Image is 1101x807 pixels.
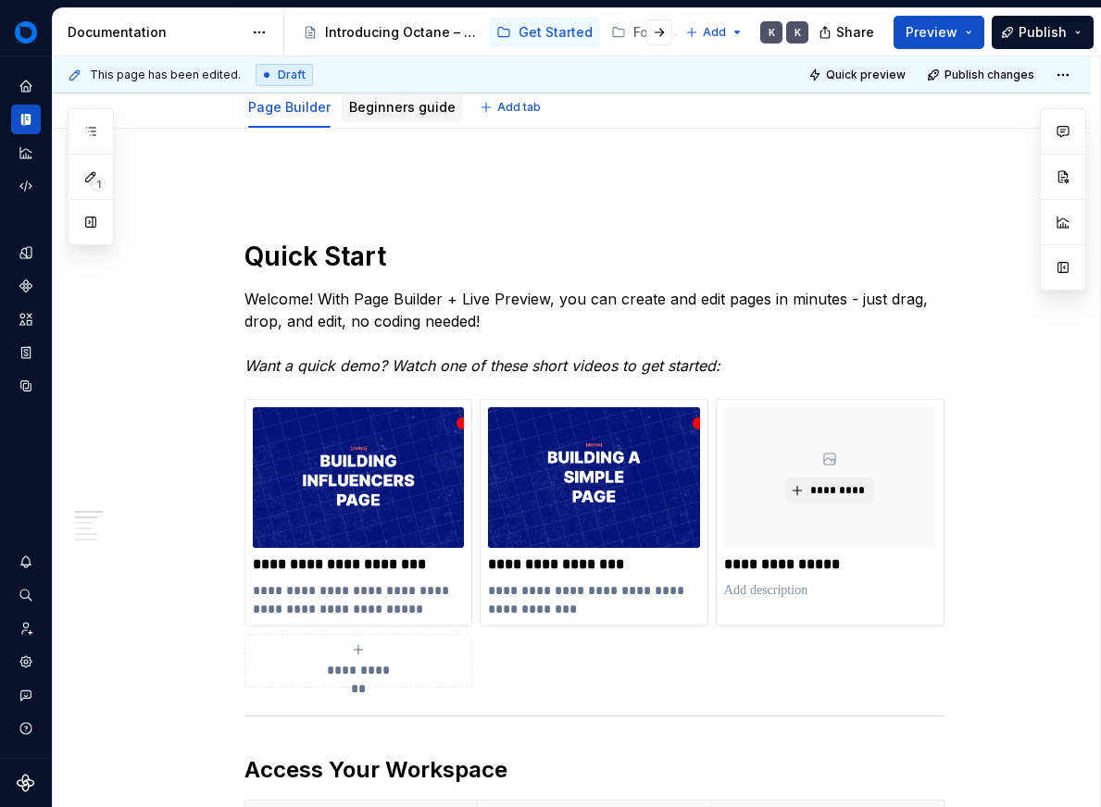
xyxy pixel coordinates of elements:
[11,171,41,201] a: Code automation
[519,23,593,42] div: Get Started
[349,99,456,115] a: Beginners guide
[1019,23,1067,42] span: Publish
[11,105,41,134] a: Documentation
[703,25,726,40] span: Add
[894,16,984,49] button: Preview
[11,680,41,710] button: Contact support
[11,71,41,101] a: Home
[241,87,338,126] div: Page Builder
[11,338,41,367] a: Storybook stories
[68,23,243,42] div: Documentation
[90,68,241,82] span: This page has been edited.
[244,356,720,375] em: Want a quick demo? Watch one of these short videos to get started:
[836,23,874,42] span: Share
[278,68,306,82] span: Draft
[826,68,906,82] span: Quick preview
[253,407,465,548] img: 967107d3-2995-4014-9fdb-c3aa79f4de3e.png
[342,87,463,126] div: Beginners guide
[11,371,41,401] a: Data sources
[488,407,700,548] img: d9fc5b14-3996-4c10-abe9-f33664b1a0b1.png
[11,647,41,677] a: Settings
[11,304,41,334] a: Assets
[11,138,41,168] a: Analytics
[11,547,41,577] button: Notifications
[244,755,945,785] h2: Access Your Workspace
[295,18,485,47] a: Introducing Octane – a single source of truth for brand, design, and content.
[248,99,331,115] a: Page Builder
[11,614,41,643] a: Invite team
[906,23,957,42] span: Preview
[474,94,549,120] button: Add tab
[604,18,721,47] a: Foundations
[244,240,945,273] h1: Quick Start
[809,16,886,49] button: Share
[680,19,749,45] button: Add
[489,18,600,47] a: Get Started
[91,177,106,192] span: 1
[11,238,41,267] a: Design tokens
[11,271,41,301] a: Components
[497,100,541,115] span: Add tab
[945,68,1034,82] span: Publish changes
[769,25,775,40] div: K
[11,580,41,610] button: Search ⌘K
[325,23,478,42] div: Introducing Octane – a single source of truth for brand, design, and content.
[15,21,37,43] img: 26998d5e-8903-4050-8939-6da79a9ddf72.png
[295,14,676,51] div: Page tree
[244,288,945,377] p: Welcome! With Page Builder + Live Preview, you can create and edit pages in minutes - just drag, ...
[794,25,801,40] div: K
[921,62,1043,88] button: Publish changes
[17,774,35,792] svg: Supernova Logo
[803,62,914,88] button: Quick preview
[992,16,1094,49] button: Publish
